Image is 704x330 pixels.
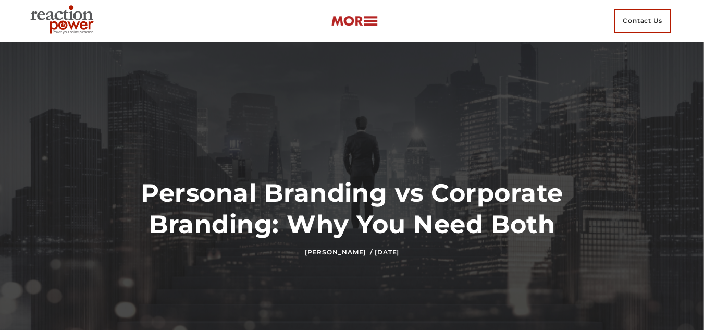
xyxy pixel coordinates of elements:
[134,177,570,240] h1: Personal Branding vs Corporate Branding: Why You Need Both
[305,248,373,256] a: [PERSON_NAME] /
[614,9,671,33] span: Contact Us
[26,2,102,40] img: Executive Branding | Personal Branding Agency
[375,248,399,256] time: [DATE]
[331,15,378,27] img: more-btn.png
